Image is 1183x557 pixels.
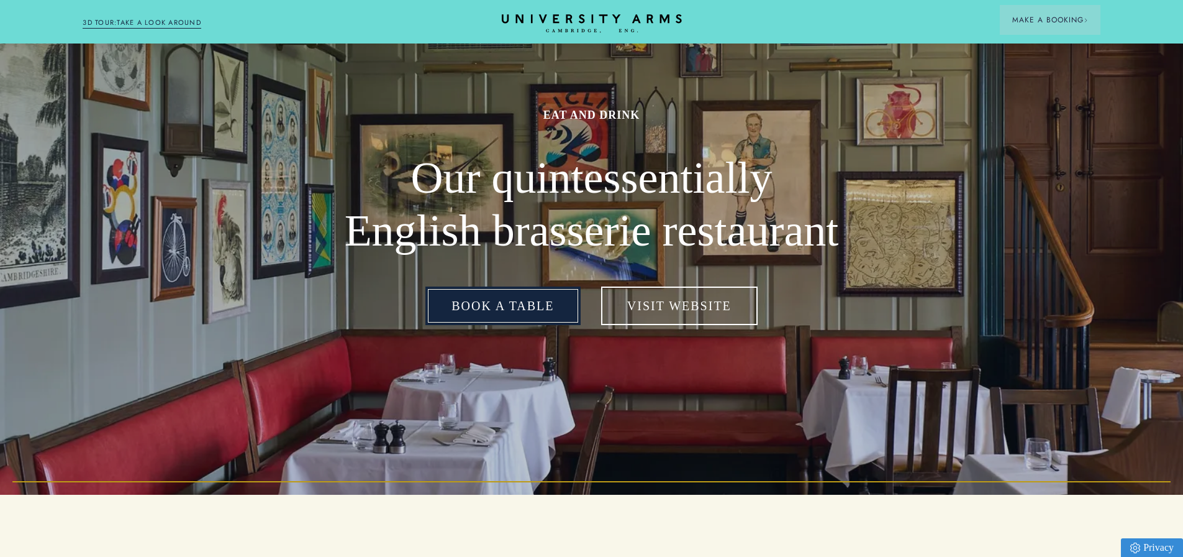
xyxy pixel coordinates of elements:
span: Make a Booking [1012,14,1088,25]
a: Book a table [425,287,580,325]
a: 3D TOUR:TAKE A LOOK AROUND [83,17,201,29]
h1: Eat and drink [343,108,840,122]
a: Home [502,14,682,34]
button: Make a BookingArrow icon [1000,5,1100,35]
a: Visit Website [601,287,758,325]
img: Privacy [1130,543,1140,553]
h2: Our quintessentially English brasserie restaurant [343,152,840,258]
img: Arrow icon [1084,18,1088,22]
a: Privacy [1121,538,1183,557]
